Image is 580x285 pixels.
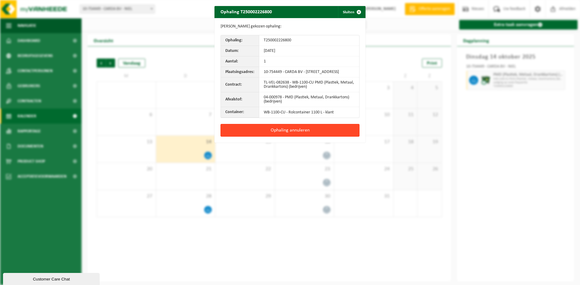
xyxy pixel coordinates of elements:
h2: Ophaling T250002226800 [214,6,278,17]
td: 1 [259,56,359,67]
td: 04-000978 - PMD (Plastiek, Metaal, Drankkartons) (bedrijven) [259,92,359,107]
th: Contract: [221,78,259,92]
th: Container: [221,107,259,118]
th: Plaatsingsadres: [221,67,259,78]
td: TL-VEL-082638 - WB-1100-CU PMD (Plastiek, Metaal, Drankkartons) (bedrijven) [259,78,359,92]
td: WB-1100-CU - Rolcontainer 1100 L - klant [259,107,359,118]
th: Afvalstof: [221,92,259,107]
button: Ophaling annuleren [221,124,359,137]
iframe: chat widget [3,272,101,285]
th: Ophaling: [221,35,259,46]
th: Aantal: [221,56,259,67]
p: [PERSON_NAME] gekozen ophaling: [221,24,359,29]
td: T250002226800 [259,35,359,46]
td: [DATE] [259,46,359,56]
button: Sluiten [338,6,365,18]
td: 10-754449 - CARDA BV - [STREET_ADDRESS] [259,67,359,78]
th: Datum: [221,46,259,56]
